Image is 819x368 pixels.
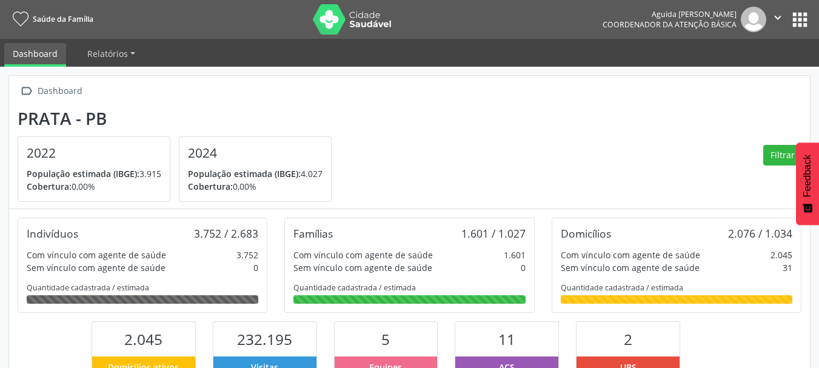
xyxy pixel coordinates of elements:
[87,48,128,59] span: Relatórios
[498,329,515,349] span: 11
[253,261,258,274] div: 0
[27,261,165,274] div: Sem vínculo com agente de saúde
[35,82,84,100] div: Dashboard
[27,146,161,161] h4: 2022
[771,11,784,24] i: 
[381,329,390,349] span: 5
[27,227,78,240] div: Indivíduos
[236,249,258,261] div: 3.752
[124,329,162,349] span: 2.045
[8,9,93,29] a: Saúde da Família
[461,227,526,240] div: 1.601 / 1.027
[18,82,84,100] a:  Dashboard
[27,181,72,192] span: Cobertura:
[521,261,526,274] div: 0
[293,283,525,293] div: Quantidade cadastrada / estimada
[293,261,432,274] div: Sem vínculo com agente de saúde
[188,167,323,180] p: 4.027
[802,155,813,197] span: Feedback
[4,43,66,67] a: Dashboard
[188,181,233,192] span: Cobertura:
[79,43,144,64] a: Relatórios
[561,261,700,274] div: Sem vínculo com agente de saúde
[763,145,801,166] button: Filtrar
[18,82,35,100] i: 
[237,329,292,349] span: 232.195
[561,283,792,293] div: Quantidade cadastrada / estimada
[188,168,301,179] span: População estimada (IBGE):
[33,14,93,24] span: Saúde da Família
[783,261,792,274] div: 31
[796,142,819,225] button: Feedback - Mostrar pesquisa
[27,283,258,293] div: Quantidade cadastrada / estimada
[18,109,340,129] div: Prata - PB
[603,19,737,30] span: Coordenador da Atenção Básica
[194,227,258,240] div: 3.752 / 2.683
[561,249,700,261] div: Com vínculo com agente de saúde
[504,249,526,261] div: 1.601
[188,146,323,161] h4: 2024
[27,168,139,179] span: População estimada (IBGE):
[624,329,632,349] span: 2
[188,180,323,193] p: 0,00%
[27,249,166,261] div: Com vínculo com agente de saúde
[766,7,789,32] button: 
[741,7,766,32] img: img
[771,249,792,261] div: 2.045
[293,249,433,261] div: Com vínculo com agente de saúde
[561,227,611,240] div: Domicílios
[728,227,792,240] div: 2.076 / 1.034
[293,227,333,240] div: Famílias
[27,167,161,180] p: 3.915
[789,9,811,30] button: apps
[603,9,737,19] div: Aguida [PERSON_NAME]
[27,180,161,193] p: 0,00%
